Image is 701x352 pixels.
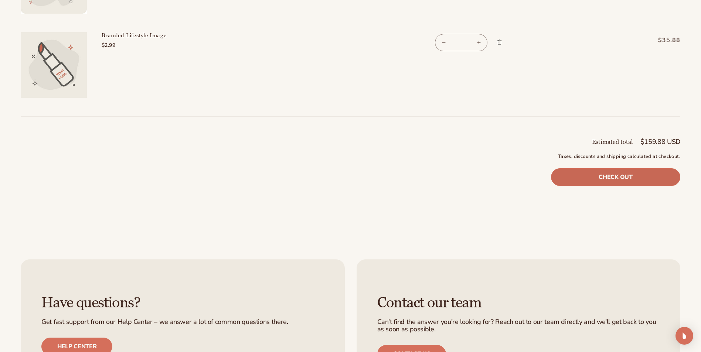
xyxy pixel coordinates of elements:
div: $2.99 [102,41,212,49]
a: Check out [551,168,680,186]
h2: Estimated total [592,139,633,145]
a: Branded Lifestyle Image [102,32,212,39]
iframe: PayPal-paypal [551,200,680,217]
span: $35.88 [618,36,680,45]
p: Get fast support from our Help Center – we answer a lot of common questions there. [41,318,324,326]
img: Branded lifestyle image. [21,32,87,98]
p: $159.88 USD [640,138,680,145]
h3: Have questions? [41,295,324,311]
div: Open Intercom Messenger [676,327,693,345]
p: Can’t find the answer you’re looking for? Reach out to our team directly and we’ll get back to yo... [377,318,660,333]
input: Quantity for Branded Lifestyle Image [452,34,470,51]
h3: Contact our team [377,295,660,311]
small: Taxes, discounts and shipping calculated at checkout. [551,153,680,161]
a: Remove Branded Lifestyle Image [493,32,506,53]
